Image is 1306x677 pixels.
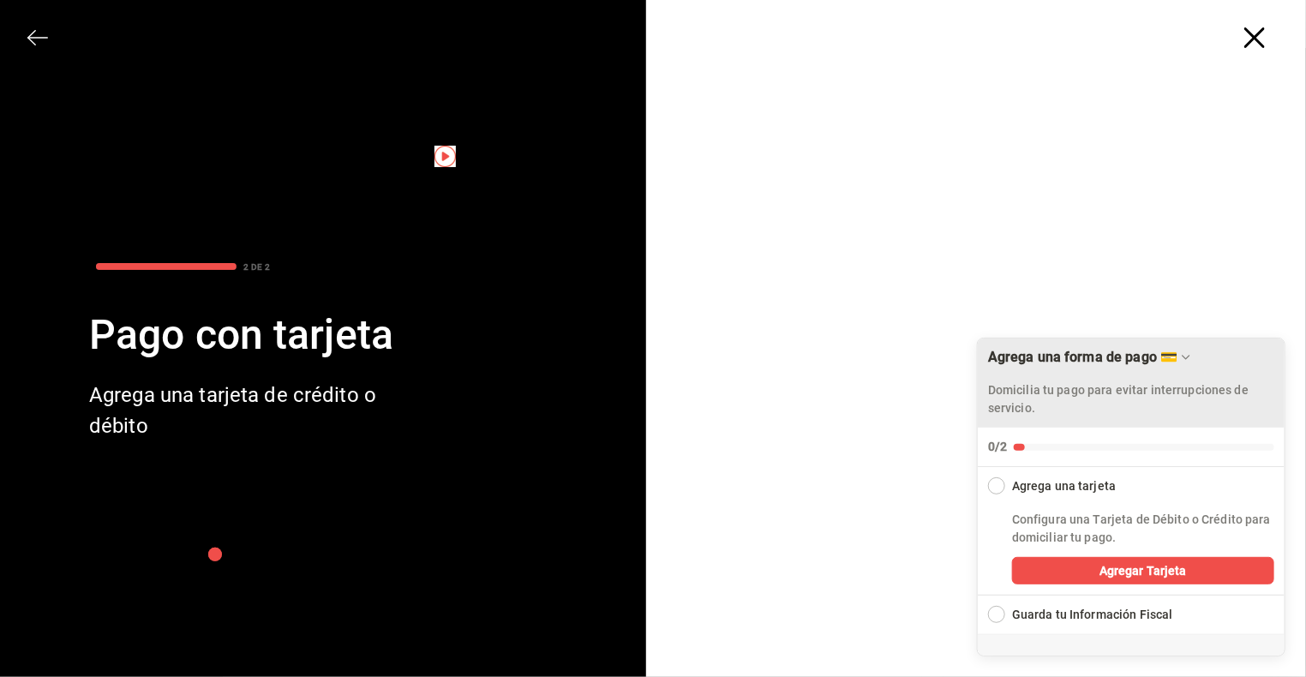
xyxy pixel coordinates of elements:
[988,349,1177,365] div: Agrega una forma de pago 💳
[1012,606,1173,624] div: Guarda tu Información Fiscal
[978,467,1285,495] button: Collapse Checklist
[977,338,1285,656] div: Agrega una forma de pago 💳
[243,261,270,273] div: 2 DE 2
[89,380,398,441] div: Agrega una tarjeta de crédito o débito
[978,338,1285,466] button: Collapse Checklist
[988,381,1274,417] p: Domicilia tu pago para evitar interrupciones de servicio.
[978,596,1285,634] button: Expand Checklist
[988,438,1007,456] div: 0/2
[978,338,1285,428] div: Drag to move checklist
[1012,511,1274,547] p: Configura una Tarjeta de Débito o Crédito para domiciliar tu pago.
[89,304,398,366] div: Pago con tarjeta
[434,146,456,167] img: Tooltip marker
[1099,562,1187,580] span: Agregar Tarjeta
[1012,477,1116,495] div: Agrega una tarjeta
